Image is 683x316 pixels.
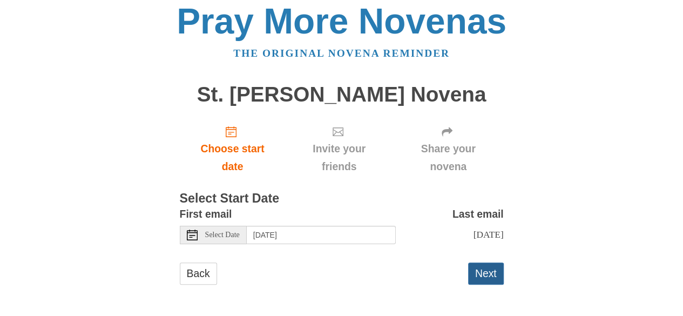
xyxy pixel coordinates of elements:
[180,117,286,181] a: Choose start date
[205,231,240,239] span: Select Date
[393,117,504,181] div: Click "Next" to confirm your start date first.
[177,1,506,41] a: Pray More Novenas
[180,83,504,106] h1: St. [PERSON_NAME] Novena
[452,205,504,223] label: Last email
[180,263,217,285] a: Back
[180,192,504,206] h3: Select Start Date
[180,205,232,223] label: First email
[473,229,503,240] span: [DATE]
[191,140,275,176] span: Choose start date
[404,140,493,176] span: Share your novena
[285,117,393,181] div: Click "Next" to confirm your start date first.
[296,140,382,176] span: Invite your friends
[468,263,504,285] button: Next
[233,48,450,59] a: The original novena reminder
